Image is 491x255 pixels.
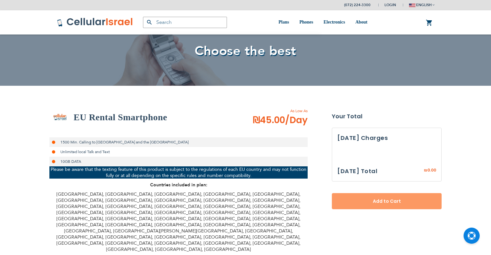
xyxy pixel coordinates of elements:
[424,168,427,173] span: ₪
[49,157,308,166] li: 10GB DATA
[409,4,415,7] img: english
[49,166,308,179] p: Please be aware that the texting feature of this product is subject to the regulations of each EU...
[195,42,296,60] span: Choose the best
[384,3,396,7] span: Login
[337,133,436,143] h3: [DATE] Charges
[49,191,308,252] p: [GEOGRAPHIC_DATA], [GEOGRAPHIC_DATA], [GEOGRAPHIC_DATA], [GEOGRAPHIC_DATA], [GEOGRAPHIC_DATA], [G...
[150,182,207,188] strong: Countries included in plan:
[323,20,345,25] span: Electronics
[57,17,133,27] img: Cellular Israel Logo
[355,20,367,25] span: About
[285,114,308,127] span: /Day
[355,10,367,34] a: About
[332,112,442,121] strong: Your Total
[337,166,377,176] h3: [DATE] Total
[49,137,308,147] li: 1500 Min. Calling to [GEOGRAPHIC_DATA] and the [GEOGRAPHIC_DATA]
[74,111,167,124] h2: EU Rental Smartphone
[49,147,308,157] li: Unlimited local Talk and Text
[409,0,435,10] button: english
[143,17,227,28] input: Search
[299,10,313,34] a: Phones
[49,107,70,128] img: EU Rental Smartphone
[279,20,289,25] span: Plans
[344,3,371,7] a: (072) 224-3300
[253,114,308,127] span: ₪45.00
[427,167,436,173] span: 0.00
[235,108,308,114] span: As Low As
[299,20,313,25] span: Phones
[279,10,289,34] a: Plans
[323,10,345,34] a: Electronics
